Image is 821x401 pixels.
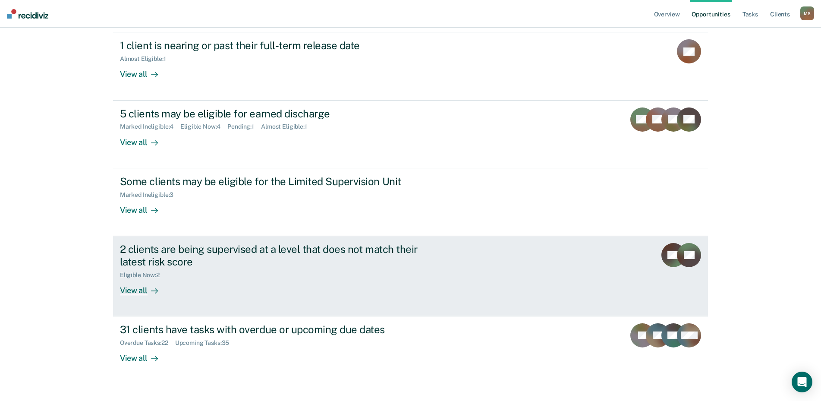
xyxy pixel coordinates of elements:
[175,339,236,347] div: Upcoming Tasks : 35
[261,123,314,130] div: Almost Eligible : 1
[113,316,708,384] a: 31 clients have tasks with overdue or upcoming due datesOverdue Tasks:22Upcoming Tasks:35View all
[120,243,423,268] div: 2 clients are being supervised at a level that does not match their latest risk score
[113,101,708,168] a: 5 clients may be eligible for earned dischargeMarked Ineligible:4Eligible Now:4Pending:1Almost El...
[180,123,227,130] div: Eligible Now : 4
[120,107,423,120] div: 5 clients may be eligible for earned discharge
[120,198,168,215] div: View all
[120,123,180,130] div: Marked Ineligible : 4
[120,339,175,347] div: Overdue Tasks : 22
[120,272,167,279] div: Eligible Now : 2
[120,130,168,147] div: View all
[800,6,814,20] button: MS
[120,323,423,336] div: 31 clients have tasks with overdue or upcoming due dates
[120,55,173,63] div: Almost Eligible : 1
[7,9,48,19] img: Recidiviz
[113,168,708,236] a: Some clients may be eligible for the Limited Supervision UnitMarked Ineligible:3View all
[120,191,180,199] div: Marked Ineligible : 3
[120,175,423,188] div: Some clients may be eligible for the Limited Supervision Unit
[120,39,423,52] div: 1 client is nearing or past their full-term release date
[113,32,708,100] a: 1 client is nearing or past their full-term release dateAlmost Eligible:1View all
[120,347,168,363] div: View all
[792,372,812,392] div: Open Intercom Messenger
[120,278,168,295] div: View all
[227,123,261,130] div: Pending : 1
[113,236,708,316] a: 2 clients are being supervised at a level that does not match their latest risk scoreEligible Now...
[800,6,814,20] div: M S
[120,63,168,79] div: View all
